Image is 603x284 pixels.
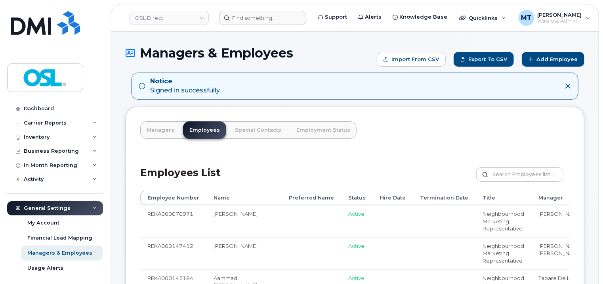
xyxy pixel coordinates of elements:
div: Signed in successfully. [150,77,221,95]
td: Neighbourhood Marketing Representative [475,237,531,269]
li: Tabare De Los Santos [538,274,599,282]
td: REKA000070971 [140,205,206,237]
th: Preferred Name [282,191,341,205]
h1: Managers & Employees [126,46,373,60]
a: Employees [183,121,226,139]
th: Status [341,191,373,205]
a: Employment Status [290,121,357,139]
th: Employee Number [140,191,206,205]
h2: Employees List [140,167,221,191]
a: Managers [140,121,181,139]
form: Import from CSV [377,52,446,67]
td: [PERSON_NAME] [206,237,282,269]
span: Active [348,243,364,249]
a: Add Employee [522,52,584,67]
li: [PERSON_NAME] [538,249,599,257]
td: REKA000147412 [140,237,206,269]
th: Name [206,191,282,205]
td: [PERSON_NAME] [206,205,282,237]
th: Hire Date [373,191,413,205]
li: [PERSON_NAME] [538,210,599,218]
span: Active [348,275,364,281]
a: Special Contacts [229,121,288,139]
li: [PERSON_NAME] [538,242,599,250]
td: Neighbourhood Marketing Representative [475,205,531,237]
a: Export to CSV [454,52,514,67]
strong: Notice [150,77,221,86]
span: Active [348,211,364,217]
th: Termination Date [413,191,475,205]
th: Title [475,191,531,205]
